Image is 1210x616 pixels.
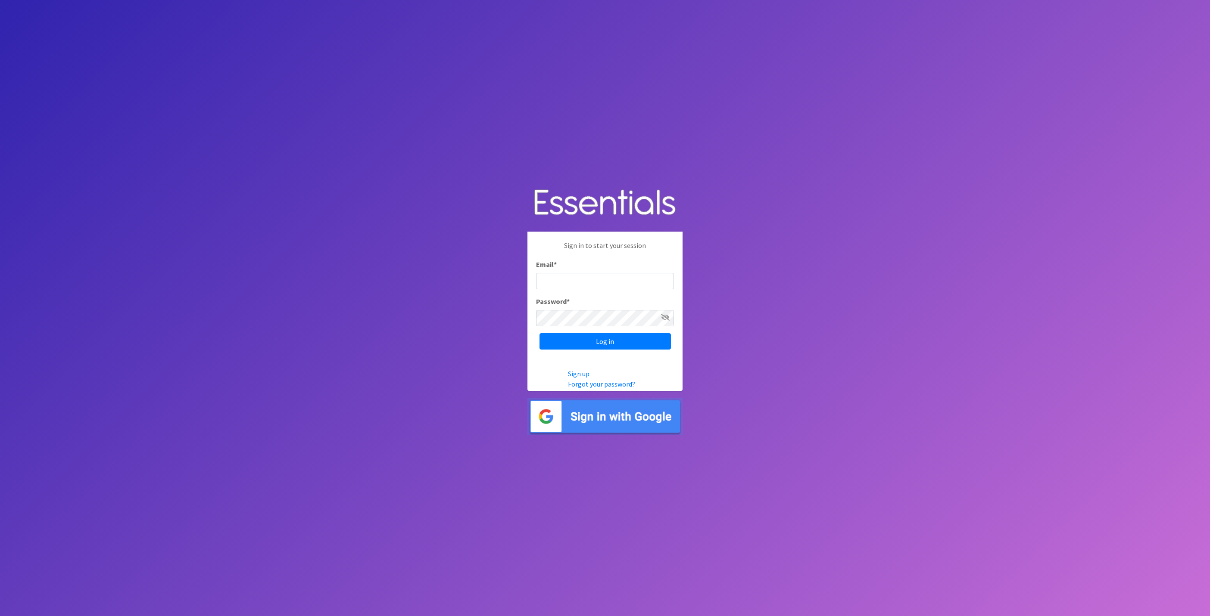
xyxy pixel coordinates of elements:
img: Sign in with Google [527,398,683,435]
img: Human Essentials [527,181,683,225]
label: Email [536,259,557,269]
a: Forgot your password? [568,380,635,388]
abbr: required [554,260,557,269]
label: Password [536,296,570,306]
input: Log in [540,333,671,350]
abbr: required [567,297,570,306]
p: Sign in to start your session [536,240,674,259]
a: Sign up [568,369,589,378]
